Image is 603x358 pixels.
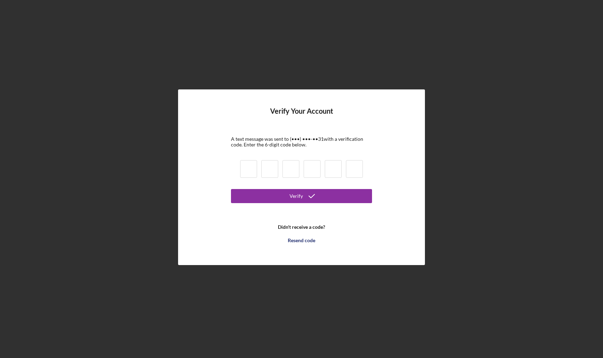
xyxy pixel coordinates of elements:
[288,233,315,247] div: Resend code
[290,189,303,203] div: Verify
[231,189,372,203] button: Verify
[270,107,333,126] h4: Verify Your Account
[231,136,372,147] div: A text message was sent to (•••) •••-•• 31 with a verification code. Enter the 6-digit code below.
[278,224,325,230] b: Didn't receive a code?
[231,233,372,247] button: Resend code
